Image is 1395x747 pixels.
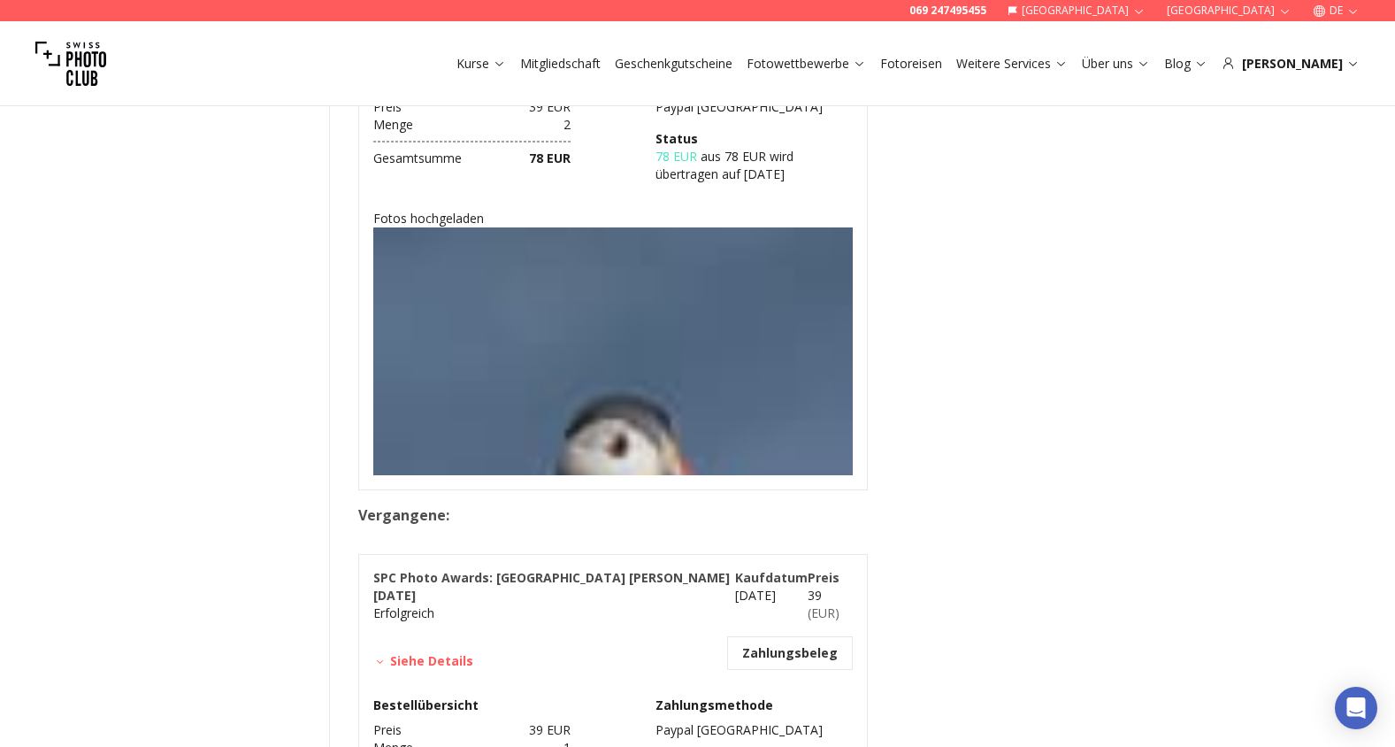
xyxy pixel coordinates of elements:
[529,721,571,738] span: 39 EUR
[615,55,732,73] a: Geschenkgutscheine
[373,116,413,133] span: Menge
[873,51,949,76] button: Fotoreisen
[1164,55,1207,73] a: Blog
[513,51,608,76] button: Mitgliedschaft
[373,605,434,621] span: Erfolgreich
[456,55,506,73] a: Kurse
[909,4,986,18] a: 069 247495455
[1075,51,1157,76] button: Über uns
[373,697,571,714] div: Bestellübersicht
[956,55,1068,73] a: Weitere Services
[740,51,873,76] button: Fotowettbewerbe
[35,28,106,99] img: Swiss photo club
[373,569,730,604] span: SPC Photo Awards: [GEOGRAPHIC_DATA] [PERSON_NAME][DATE]
[655,98,823,115] span: P aypal [GEOGRAPHIC_DATA]
[808,587,839,621] span: 39
[449,51,513,76] button: Kurse
[880,55,942,73] a: Fotoreisen
[808,605,839,621] span: ( EUR )
[358,504,1038,526] h2: Vergangene :
[1222,55,1360,73] div: [PERSON_NAME]
[608,51,740,76] button: Geschenkgutscheine
[747,55,866,73] a: Fotowettbewerbe
[1335,687,1377,729] div: Open Intercom Messenger
[563,116,571,133] span: 2
[655,697,853,714] div: Zahlungsmethode
[520,55,601,73] a: Mitgliedschaft
[655,130,698,147] span: Status
[735,587,776,604] span: [DATE]
[655,721,823,738] span: P aypal [GEOGRAPHIC_DATA]
[808,569,839,586] span: Preis
[742,644,838,662] button: Zahlungsbeleg
[373,652,473,670] button: Siehe Details
[373,98,402,115] span: Preis
[373,210,853,227] h4: Fotos hochgeladen
[373,150,462,166] span: Gesamtsumme
[373,721,402,738] span: Preis
[529,98,571,115] span: 39 EUR
[1157,51,1215,76] button: Blog
[529,150,571,166] b: 78 EUR
[735,569,808,586] span: Kaufdatum
[1082,55,1150,73] a: Über uns
[655,148,793,182] span: aus 78 EUR wird übertragen auf [DATE]
[949,51,1075,76] button: Weitere Services
[655,148,697,165] span: 78 EUR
